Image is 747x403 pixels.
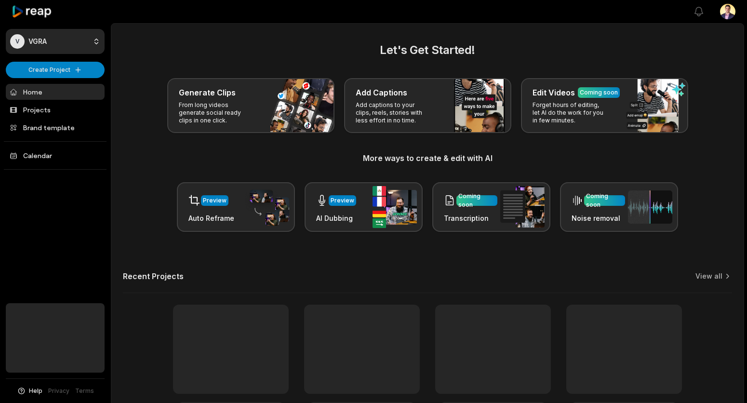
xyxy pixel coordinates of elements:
[179,101,253,124] p: From long videos generate social ready clips in one click.
[356,101,430,124] p: Add captions to your clips, reels, stories with less effort in no time.
[6,62,105,78] button: Create Project
[6,120,105,135] a: Brand template
[444,213,497,223] h3: Transcription
[6,102,105,118] a: Projects
[203,196,227,205] div: Preview
[48,387,69,395] a: Privacy
[586,192,623,209] div: Coming soon
[316,213,356,223] h3: AI Dubbing
[458,192,495,209] div: Coming soon
[245,188,289,226] img: auto_reframe.png
[179,87,236,98] h3: Generate Clips
[75,387,94,395] a: Terms
[29,387,42,395] span: Help
[695,271,722,281] a: View all
[533,101,607,124] p: Forget hours of editing, let AI do the work for you in few minutes.
[580,88,618,97] div: Coming soon
[28,37,47,46] p: VGRA
[533,87,575,98] h3: Edit Videos
[123,271,184,281] h2: Recent Projects
[188,213,234,223] h3: Auto Reframe
[628,190,672,224] img: noise_removal.png
[500,186,545,228] img: transcription.png
[373,186,417,228] img: ai_dubbing.png
[356,87,407,98] h3: Add Captions
[10,34,25,49] div: V
[572,213,625,223] h3: Noise removal
[123,152,732,164] h3: More ways to create & edit with AI
[331,196,354,205] div: Preview
[6,148,105,163] a: Calendar
[17,387,42,395] button: Help
[123,41,732,59] h2: Let's Get Started!
[6,84,105,100] a: Home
